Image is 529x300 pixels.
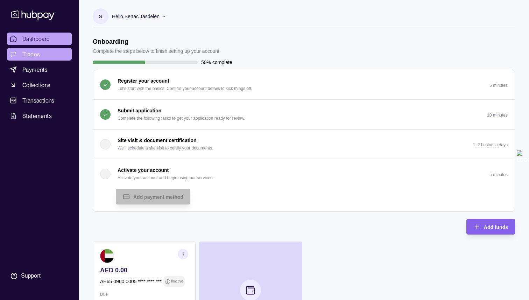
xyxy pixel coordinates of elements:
[112,13,160,20] p: Hello, Sertac Tasdelen
[487,113,508,118] p: 10 minutes
[118,114,245,122] p: Complete the following tasks to get your application ready for review.
[22,96,55,105] span: Transactions
[21,272,41,280] div: Support
[93,130,515,159] button: Site visit & document certification We'll schedule a site visit to certify your documents.1–2 bus...
[93,159,515,189] button: Activate your account Activate your account and begin using our services.5 minutes
[118,107,161,114] p: Submit application
[118,77,169,85] p: Register your account
[22,50,40,58] span: Trades
[93,189,515,211] div: Activate your account Activate your account and begin using our services.5 minutes
[100,249,114,263] img: ae
[118,174,213,182] p: Activate your account and begin using our services.
[118,144,213,152] p: We'll schedule a site visit to certify your documents.
[7,33,72,45] a: Dashboard
[118,137,197,144] p: Site visit & document certification
[93,47,221,55] p: Complete the steps below to finish setting up your account.
[100,291,188,298] p: Due
[7,110,72,122] a: Statements
[22,112,52,120] span: Statements
[116,189,190,204] button: Add payment method
[118,85,252,92] p: Let's start with the basics. Confirm your account details to kick things off.
[100,266,188,274] p: AED 0.00
[22,81,50,89] span: Collections
[484,224,508,230] span: Add funds
[7,48,72,61] a: Trades
[93,38,221,46] h1: Onboarding
[93,100,515,129] button: Submit application Complete the following tasks to get your application ready for review.10 minutes
[7,79,72,91] a: Collections
[99,13,102,20] p: S
[7,268,72,283] a: Support
[22,35,50,43] span: Dashboard
[489,172,508,177] p: 5 minutes
[22,65,48,74] span: Payments
[466,219,515,235] button: Add funds
[489,83,508,88] p: 5 minutes
[473,142,508,147] p: 1–2 business days
[93,70,515,99] button: Register your account Let's start with the basics. Confirm your account details to kick things of...
[7,63,72,76] a: Payments
[201,58,232,66] p: 50% complete
[118,166,169,174] p: Activate your account
[133,194,183,200] span: Add payment method
[171,278,183,285] p: Inactive
[7,94,72,107] a: Transactions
